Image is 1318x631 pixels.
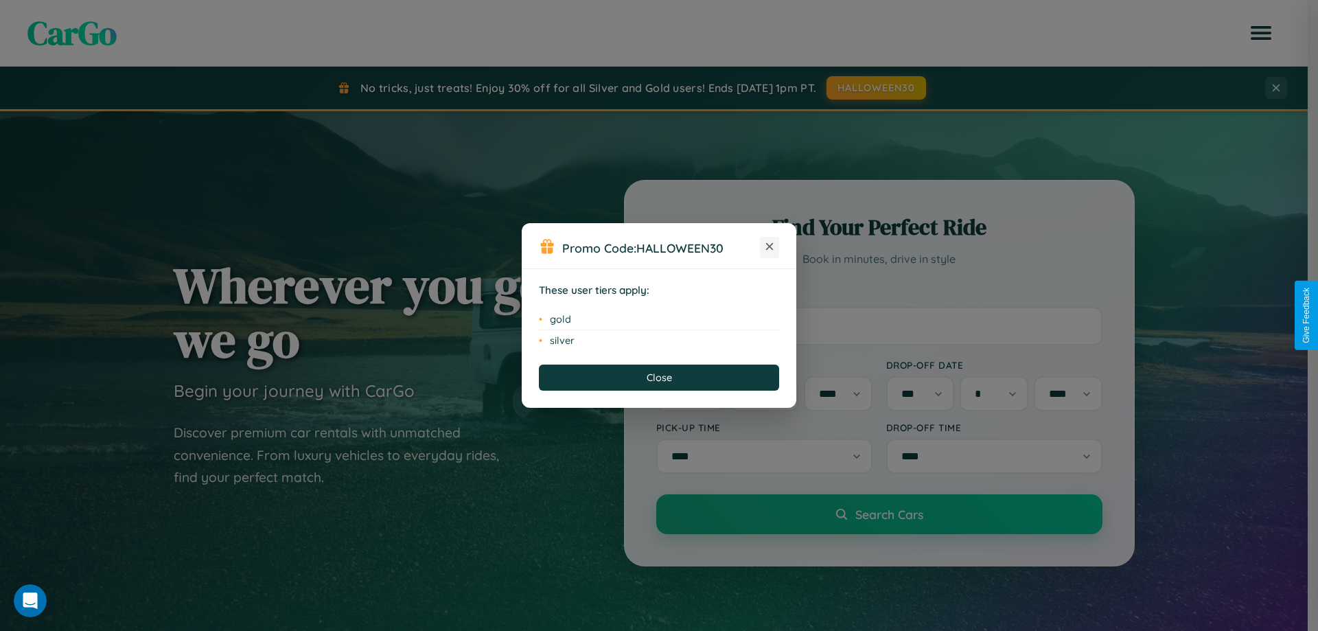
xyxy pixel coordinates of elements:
[539,330,779,351] li: silver
[1302,288,1311,343] div: Give Feedback
[539,365,779,391] button: Close
[562,240,760,255] h3: Promo Code:
[539,309,779,330] li: gold
[539,284,649,297] strong: These user tiers apply:
[636,240,724,255] b: HALLOWEEN30
[14,584,47,617] iframe: Intercom live chat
